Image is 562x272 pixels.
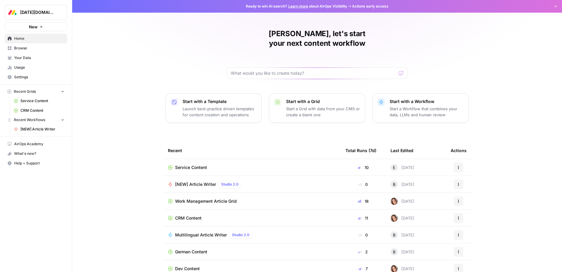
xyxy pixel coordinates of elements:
a: CRM Content [168,215,336,221]
span: CRM Content [175,215,202,221]
div: [DATE] [391,214,414,222]
span: Recent Workflows [14,117,45,123]
div: 11 [345,215,381,221]
span: [NEW] Article Writer [175,181,216,187]
span: [DATE][DOMAIN_NAME] [20,9,57,15]
img: f4j2a8gdehmfhxivamqs4zmc90qq [391,214,398,222]
span: [NEW] Article Writer [20,127,64,132]
span: Home [14,36,64,41]
div: 0 [345,232,381,238]
div: 0 [345,181,381,187]
div: [DATE] [391,248,414,255]
span: Service Content [175,164,207,170]
div: Total Runs (7d) [345,142,376,159]
button: Workspace: Monday.com [5,5,67,20]
span: Settings [14,74,64,80]
button: Start with a WorkflowStart a Workflow that combines your data, LLMs and human review [372,93,469,123]
a: Settings [5,72,67,82]
p: Start with a Template [183,98,257,105]
span: B [393,249,396,255]
p: Start with a Workflow [390,98,464,105]
div: 7 [345,266,381,272]
span: Actions early access [352,4,388,9]
div: [DATE] [391,181,414,188]
span: Studio 2.0 [221,182,239,187]
a: Work Management Article Grid [168,198,336,204]
a: [NEW] Article Writer [11,124,67,134]
span: B [393,181,396,187]
span: B [393,232,396,238]
div: Last Edited [391,142,413,159]
span: AirOps Academy [14,141,64,147]
a: Your Data [5,53,67,63]
div: [DATE] [391,164,414,171]
a: Multilingual Article WriterStudio 2.0 [168,231,336,239]
span: Dev Content [175,266,200,272]
span: Browse [14,45,64,51]
a: Service Content [168,164,336,170]
div: [DATE] [391,198,414,205]
h1: [PERSON_NAME], let's start your next content workflow [227,29,407,48]
button: New [5,22,67,31]
button: Recent Workflows [5,115,67,124]
p: Start a Workflow that combines your data, LLMs and human review [390,106,464,118]
span: Work Management Article Grid [175,198,237,204]
span: CRM Content [20,108,64,113]
a: Dev Content [168,266,336,272]
a: Browse [5,43,67,53]
div: 18 [345,198,381,204]
a: Learn more [288,4,308,8]
span: Service Content [20,98,64,104]
span: New [29,24,38,30]
span: Usage [14,65,64,70]
a: [NEW] Article WriterStudio 2.0 [168,181,336,188]
div: Actions [451,142,467,159]
button: Recent Grids [5,87,67,96]
a: AirOps Academy [5,139,67,149]
div: Recent [168,142,336,159]
span: E [393,164,395,170]
span: Your Data [14,55,64,61]
input: What would you like to create today? [231,70,396,76]
span: German Content [175,249,207,255]
span: Multilingual Article Writer [175,232,227,238]
a: CRM Content [11,106,67,115]
button: Start with a GridStart a Grid with data from your CMS or create a blank one [269,93,365,123]
img: Monday.com Logo [7,7,18,18]
a: Home [5,34,67,43]
button: Start with a TemplateLaunch best-practice driven templates for content creation and operations [165,93,262,123]
span: Ready to win AI search? about AirOps Visibility [246,4,347,9]
a: German Content [168,249,336,255]
span: Recent Grids [14,89,36,94]
button: What's new? [5,149,67,158]
a: Usage [5,63,67,72]
div: 10 [345,164,381,170]
span: Studio 2.0 [232,232,249,238]
img: f4j2a8gdehmfhxivamqs4zmc90qq [391,198,398,205]
div: [DATE] [391,231,414,239]
div: 2 [345,249,381,255]
a: Service Content [11,96,67,106]
span: Help + Support [14,161,64,166]
p: Start with a Grid [286,98,360,105]
p: Launch best-practice driven templates for content creation and operations [183,106,257,118]
button: Help + Support [5,158,67,168]
p: Start a Grid with data from your CMS or create a blank one [286,106,360,118]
